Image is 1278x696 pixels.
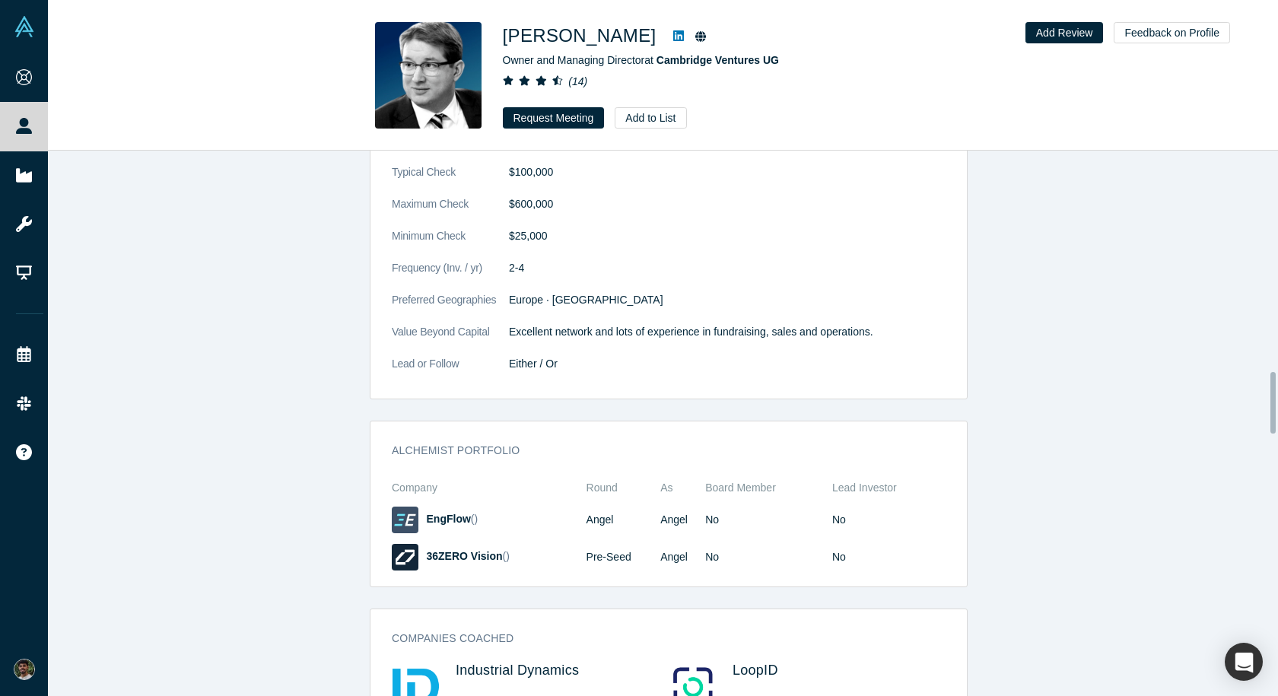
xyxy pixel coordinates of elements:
[427,550,503,562] a: 36ZERO Vision
[568,75,587,87] i: ( 14 )
[587,501,661,539] td: Angel
[705,539,822,576] td: No
[503,550,510,562] span: ( )
[660,539,705,576] td: Angel
[392,356,509,388] dt: Lead or Follow
[822,501,946,539] td: No
[392,475,587,501] th: Company
[392,324,509,356] dt: Value Beyond Capital
[14,16,35,37] img: Alchemist Vault Logo
[656,54,779,66] a: Cambridge Ventures UG
[375,22,482,129] img: Martin Giese's Profile Image
[509,292,946,308] dd: Europe · [GEOGRAPHIC_DATA]
[733,663,778,678] a: LoopID
[1114,22,1230,43] button: Feedback on Profile
[14,659,35,680] img: Mahir Karuthone's Account
[822,475,946,501] th: Lead Investor
[509,260,946,276] dd: 2-4
[392,228,509,260] dt: Minimum Check
[427,513,471,525] a: EngFlow
[392,292,509,324] dt: Preferred Geographies
[587,475,661,501] th: Round
[509,356,946,372] dd: Either / Or
[392,507,418,533] img: EngFlow
[471,513,478,525] span: ( )
[456,663,579,678] a: Industrial Dynamics
[503,22,656,49] h1: [PERSON_NAME]
[509,228,946,244] dd: $25,000
[587,539,661,576] td: Pre-Seed
[392,164,509,196] dt: Typical Check
[705,501,822,539] td: No
[392,631,924,647] h3: Companies coached
[615,107,686,129] button: Add to List
[392,196,509,228] dt: Maximum Check
[660,501,705,539] td: Angel
[503,54,779,66] span: Owner and Managing Director at
[392,260,509,292] dt: Frequency (Inv. / yr)
[660,475,705,501] th: As
[509,196,946,212] dd: $600,000
[509,164,946,180] dd: $100,000
[1025,22,1104,43] button: Add Review
[392,544,418,570] img: 36ZERO Vision
[503,107,605,129] button: Request Meeting
[509,324,946,340] p: Excellent network and lots of experience in fundraising, sales and operations.
[705,475,822,501] th: Board Member
[822,539,946,576] td: No
[392,443,924,459] h3: Alchemist Portfolio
